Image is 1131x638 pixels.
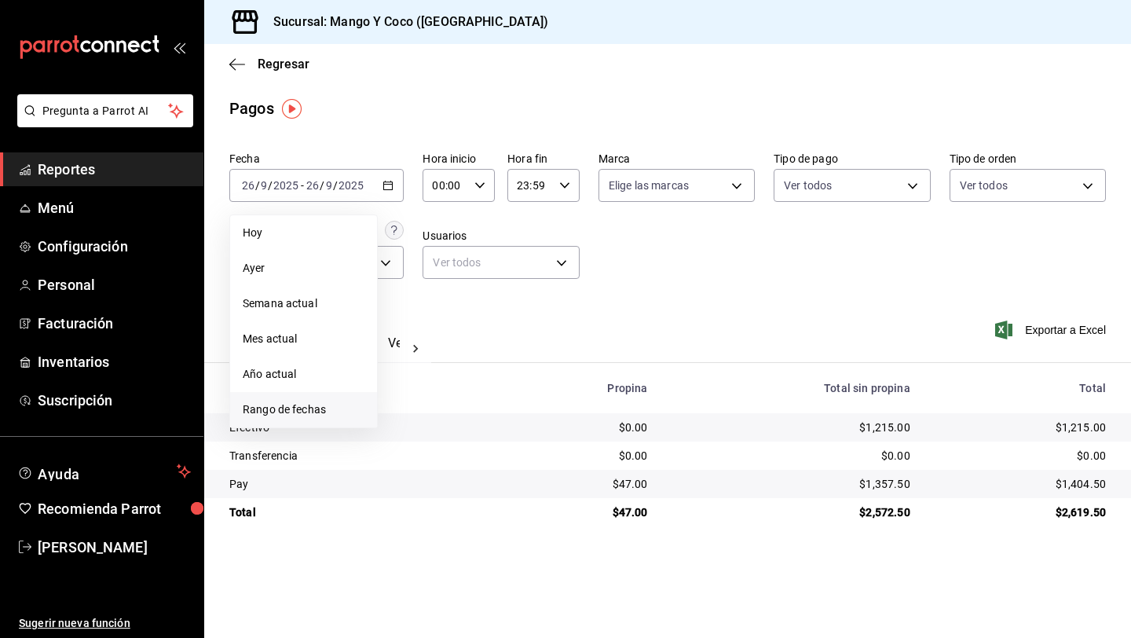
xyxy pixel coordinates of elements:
label: Usuarios [423,230,579,241]
span: / [333,179,338,192]
div: $2,619.50 [935,504,1106,520]
button: Ver pagos [388,335,447,362]
span: Menú [38,197,191,218]
span: Suscripción [38,390,191,411]
h3: Sucursal: Mango Y Coco ([GEOGRAPHIC_DATA]) [261,13,549,31]
img: Tooltip marker [282,99,302,119]
span: Recomienda Parrot [38,498,191,519]
span: - [301,179,304,192]
span: Ver todos [960,178,1008,193]
div: Pay [229,476,493,492]
span: Año actual [243,366,364,383]
label: Tipo de pago [774,153,930,164]
input: -- [260,179,268,192]
label: Hora fin [507,153,580,164]
div: $0.00 [935,448,1106,464]
a: Pregunta a Parrot AI [11,114,193,130]
span: Rango de fechas [243,401,364,418]
label: Tipo de orden [950,153,1106,164]
div: Total [935,382,1106,394]
span: Reportes [38,159,191,180]
div: Total [229,504,493,520]
span: Sugerir nueva función [19,615,191,632]
span: Ayer [243,260,364,277]
input: -- [306,179,320,192]
div: Pagos [229,97,274,120]
label: Hora inicio [423,153,495,164]
div: Total sin propina [672,382,910,394]
span: Inventarios [38,351,191,372]
div: Propina [518,382,647,394]
span: [PERSON_NAME] [38,537,191,558]
span: Elige las marcas [609,178,689,193]
div: $1,215.00 [935,420,1106,435]
div: $2,572.50 [672,504,910,520]
label: Marca [598,153,755,164]
button: open_drawer_menu [173,41,185,53]
div: $47.00 [518,476,647,492]
div: $47.00 [518,504,647,520]
div: $0.00 [672,448,910,464]
span: Semana actual [243,295,364,312]
span: Ver todos [784,178,832,193]
span: Pregunta a Parrot AI [42,103,169,119]
input: -- [241,179,255,192]
div: $1,404.50 [935,476,1106,492]
span: Facturación [38,313,191,334]
button: Exportar a Excel [998,321,1106,339]
input: ---- [273,179,299,192]
span: Mes actual [243,331,364,347]
input: -- [325,179,333,192]
button: Pregunta a Parrot AI [17,94,193,127]
button: Regresar [229,57,309,71]
span: / [320,179,324,192]
span: Regresar [258,57,309,71]
div: $0.00 [518,448,647,464]
span: Personal [38,274,191,295]
span: Hoy [243,225,364,241]
div: $1,215.00 [672,420,910,435]
div: Ver todos [423,246,579,279]
div: $0.00 [518,420,647,435]
input: ---- [338,179,364,192]
span: Ayuda [38,462,170,481]
span: Configuración [38,236,191,257]
div: $1,357.50 [672,476,910,492]
label: Fecha [229,153,404,164]
span: / [255,179,260,192]
span: / [268,179,273,192]
div: Transferencia [229,448,493,464]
